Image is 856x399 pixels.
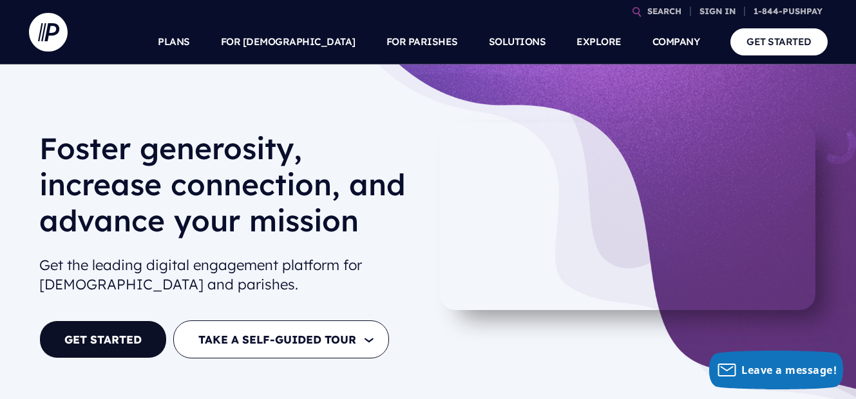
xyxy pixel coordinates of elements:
[386,19,458,64] a: FOR PARISHES
[173,320,389,358] button: TAKE A SELF-GUIDED TOUR
[39,250,418,300] h2: Get the leading digital engagement platform for [DEMOGRAPHIC_DATA] and parishes.
[709,351,843,389] button: Leave a message!
[39,130,418,249] h1: Foster generosity, increase connection, and advance your mission
[489,19,546,64] a: SOLUTIONS
[221,19,356,64] a: FOR [DEMOGRAPHIC_DATA]
[158,19,190,64] a: PLANS
[741,363,837,377] span: Leave a message!
[576,19,622,64] a: EXPLORE
[652,19,700,64] a: COMPANY
[39,320,167,358] a: GET STARTED
[730,28,828,55] a: GET STARTED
